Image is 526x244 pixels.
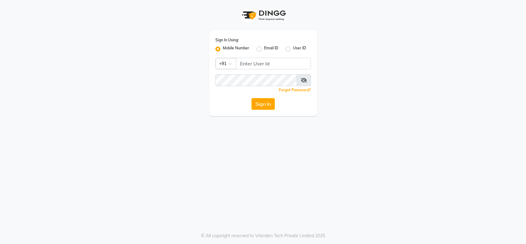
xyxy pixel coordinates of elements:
[215,37,239,43] label: Sign In Using:
[236,58,311,69] input: Username
[293,45,306,53] label: User ID
[215,74,297,86] input: Username
[251,98,275,110] button: Sign In
[279,88,311,92] a: Forgot Password?
[223,45,249,53] label: Mobile Number
[239,6,288,24] img: logo1.svg
[264,45,278,53] label: Email ID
